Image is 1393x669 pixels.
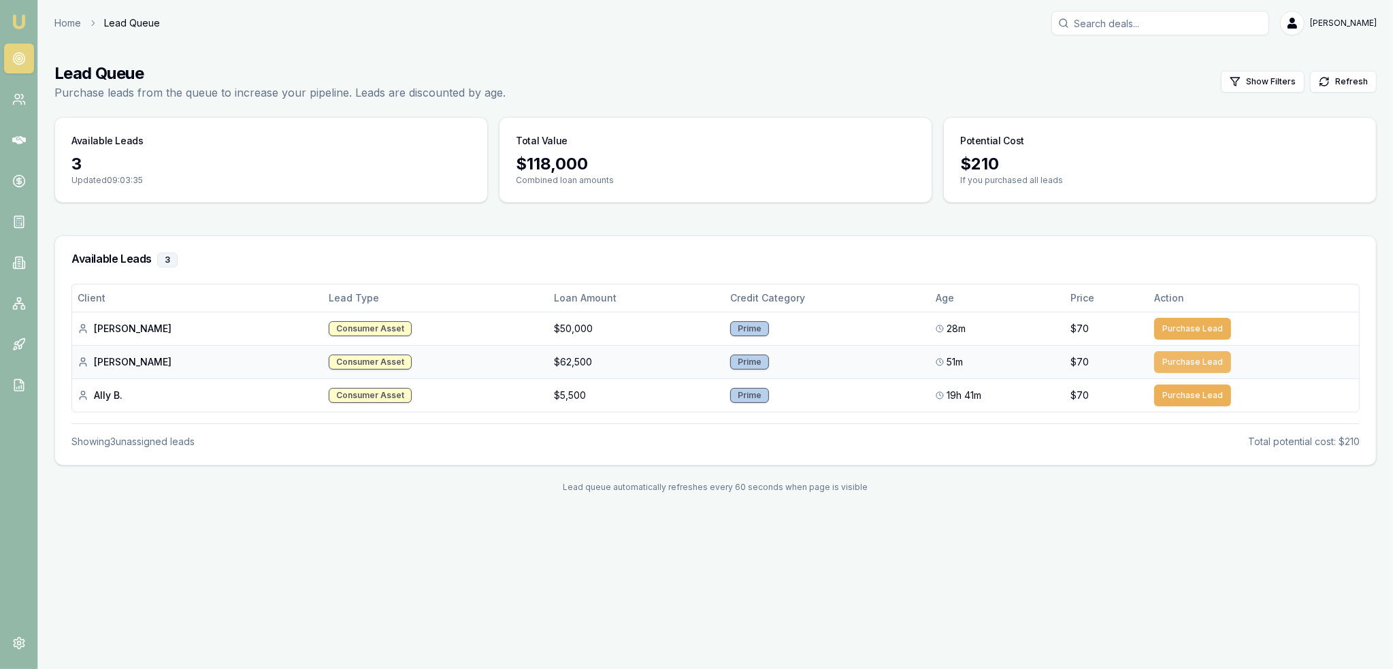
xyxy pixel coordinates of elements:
[960,153,1360,175] div: $ 210
[54,63,506,84] h1: Lead Queue
[54,16,160,30] nav: breadcrumb
[516,175,915,186] p: Combined loan amounts
[78,355,318,369] div: [PERSON_NAME]
[730,321,769,336] div: Prime
[54,16,81,30] a: Home
[516,153,915,175] div: $ 118,000
[71,134,144,148] h3: Available Leads
[947,389,981,402] span: 19h 41m
[1248,435,1360,448] div: Total potential cost: $210
[960,134,1024,148] h3: Potential Cost
[1310,18,1377,29] span: [PERSON_NAME]
[78,389,318,402] div: Ally B.
[72,284,323,312] th: Client
[1071,322,1089,336] span: $70
[1310,71,1377,93] button: Refresh
[1221,71,1305,93] button: Show Filters
[1071,389,1089,402] span: $70
[71,175,471,186] p: Updated 09:03:35
[71,153,471,175] div: 3
[11,14,27,30] img: emu-icon-u.png
[947,322,966,336] span: 28m
[157,252,178,267] div: 3
[548,345,725,378] td: $62,500
[78,322,318,336] div: [PERSON_NAME]
[1154,385,1231,406] button: Purchase Lead
[329,355,412,370] div: Consumer Asset
[323,284,548,312] th: Lead Type
[71,252,1360,267] h3: Available Leads
[329,321,412,336] div: Consumer Asset
[1154,318,1231,340] button: Purchase Lead
[947,355,963,369] span: 51m
[54,482,1377,493] div: Lead queue automatically refreshes every 60 seconds when page is visible
[54,84,506,101] p: Purchase leads from the queue to increase your pipeline. Leads are discounted by age.
[960,175,1360,186] p: If you purchased all leads
[104,16,160,30] span: Lead Queue
[1071,355,1089,369] span: $70
[548,378,725,412] td: $5,500
[930,284,1066,312] th: Age
[1149,284,1359,312] th: Action
[1066,284,1149,312] th: Price
[730,355,769,370] div: Prime
[730,388,769,403] div: Prime
[71,435,195,448] div: Showing 3 unassigned lead s
[1154,351,1231,373] button: Purchase Lead
[516,134,568,148] h3: Total Value
[329,388,412,403] div: Consumer Asset
[725,284,930,312] th: Credit Category
[548,284,725,312] th: Loan Amount
[1051,11,1269,35] input: Search deals
[548,312,725,345] td: $50,000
